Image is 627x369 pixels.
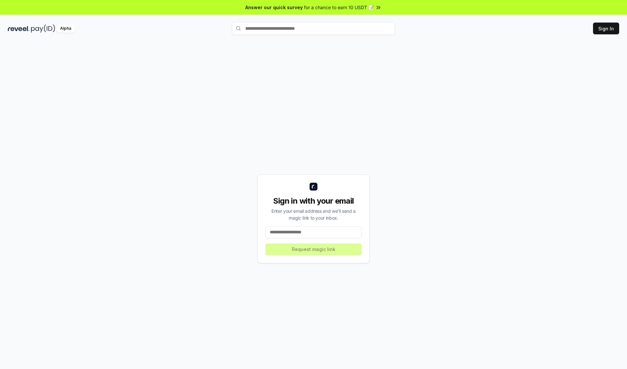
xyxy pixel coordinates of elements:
div: Enter your email address and we’ll send a magic link to your inbox. [265,208,362,221]
div: Sign in with your email [265,196,362,206]
span: Answer our quick survey [245,4,303,11]
span: for a chance to earn 10 USDT 📝 [304,4,374,11]
img: pay_id [31,25,55,33]
img: reveel_dark [8,25,30,33]
div: Alpha [56,25,75,33]
button: Sign In [593,23,619,34]
img: logo_small [310,183,317,191]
